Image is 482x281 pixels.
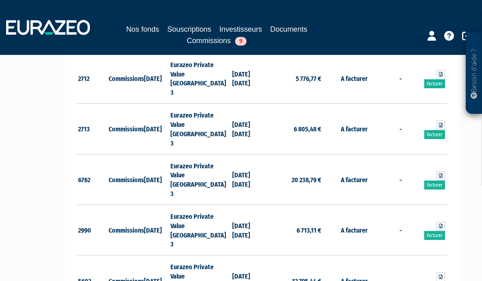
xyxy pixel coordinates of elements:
[469,37,479,110] p: Besoin d'aide ?
[167,24,211,35] a: Souscriptions
[323,154,385,205] td: A facturer
[137,53,168,103] td: [DATE]
[262,205,323,255] td: 6 713,11 €
[230,154,261,205] td: [DATE] [DATE]
[230,104,261,154] td: [DATE] [DATE]
[219,24,262,35] a: Investisseurs
[168,53,230,103] td: Eurazeo Private Value [GEOGRAPHIC_DATA] 3
[424,181,445,190] a: Facturer
[262,53,323,103] td: 5 776,77 €
[235,37,246,46] span: 9
[76,104,107,154] td: 2713
[385,53,416,103] td: -
[107,53,137,103] td: Commissions
[137,205,168,255] td: [DATE]
[262,104,323,154] td: 6 805,48 €
[230,53,261,103] td: [DATE] [DATE]
[126,24,159,35] a: Nos fonds
[137,104,168,154] td: [DATE]
[262,154,323,205] td: 20 238,79 €
[424,231,445,240] a: Facturer
[385,205,416,255] td: -
[424,130,445,139] a: Facturer
[323,53,385,103] td: A facturer
[168,104,230,154] td: Eurazeo Private Value [GEOGRAPHIC_DATA] 3
[424,79,445,88] a: Facturer
[187,35,246,48] a: Commissions9
[107,205,137,255] td: Commissions
[137,154,168,205] td: [DATE]
[385,154,416,205] td: -
[76,154,107,205] td: 6762
[76,205,107,255] td: 2990
[230,205,261,255] td: [DATE] [DATE]
[385,104,416,154] td: -
[323,104,385,154] td: A facturer
[6,20,90,35] img: 1732889491-logotype_eurazeo_blanc_rvb.png
[168,205,230,255] td: Eurazeo Private Value [GEOGRAPHIC_DATA] 3
[76,53,107,103] td: 2712
[168,154,230,205] td: Eurazeo Private Value [GEOGRAPHIC_DATA] 3
[107,104,137,154] td: Commissions
[107,154,137,205] td: Commissions
[270,24,307,35] a: Documents
[323,205,385,255] td: A facturer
